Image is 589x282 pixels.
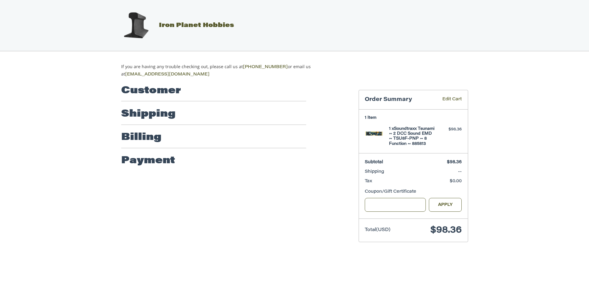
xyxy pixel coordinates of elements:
a: Edit Cart [433,96,462,103]
span: Iron Planet Hobbies [159,22,234,29]
input: Gift Certificate or Coupon Code [365,198,426,212]
span: $0.00 [450,179,462,183]
div: Coupon/Gift Certificate [365,189,462,195]
h2: Shipping [121,108,175,120]
p: If you are having any trouble checking out, please call us at or email us at [121,63,330,78]
img: Iron Planet Hobbies [121,10,151,41]
h2: Customer [121,85,181,97]
button: Apply [429,198,462,212]
span: Shipping [365,170,384,174]
span: Subtotal [365,160,383,164]
a: [PHONE_NUMBER] [243,65,288,69]
h4: 1 x Soundtraxx Tsunami ~ 2 DCC Sound EMD ~ TSU8F-PNP ~ 8 Function ~ 885813 [389,126,436,146]
span: $98.36 [430,226,462,235]
a: [EMAIL_ADDRESS][DOMAIN_NAME] [125,72,210,77]
h2: Payment [121,155,175,167]
h3: Order Summary [365,96,433,103]
span: -- [458,170,462,174]
h2: Billing [121,131,161,144]
span: Total (USD) [365,228,391,232]
div: $98.36 [437,126,462,133]
span: Tax [365,179,372,183]
span: $98.36 [447,160,462,164]
a: Iron Planet Hobbies [114,22,234,29]
h3: 1 Item [365,115,462,120]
